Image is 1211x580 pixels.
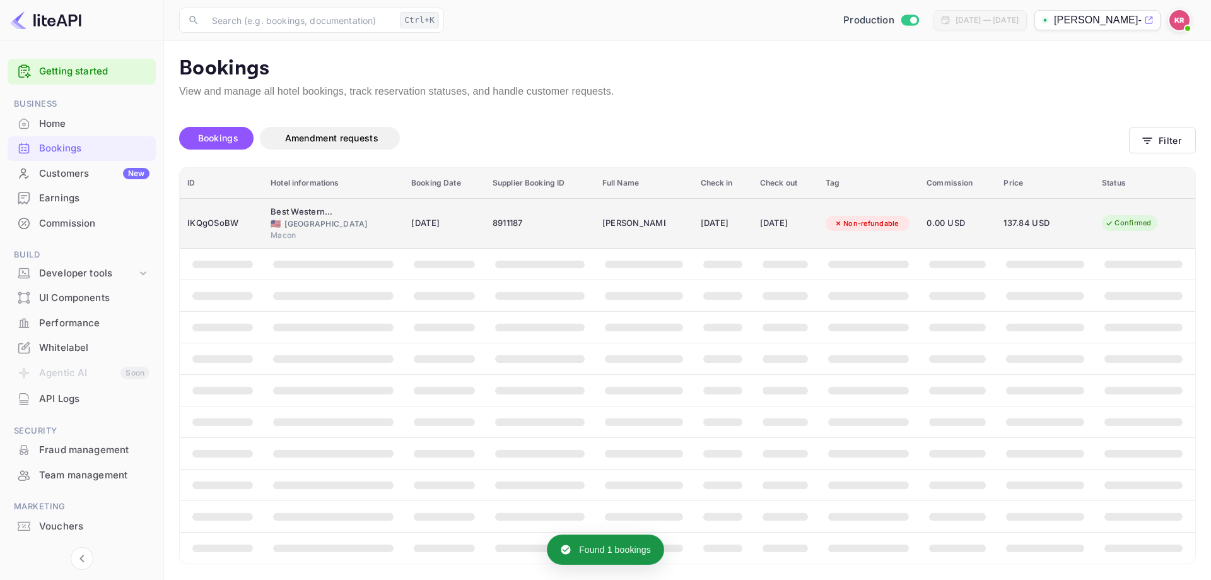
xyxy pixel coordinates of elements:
div: Team management [39,468,149,483]
div: Commission [39,216,149,231]
a: API Logs [8,387,156,410]
th: Tag [818,168,919,199]
a: Performance [8,311,156,334]
div: Vouchers [39,519,149,534]
p: Bookings [179,56,1196,81]
th: Booking Date [404,168,485,199]
div: UI Components [39,291,149,305]
div: IKQgOSoBW [187,213,255,234]
span: [DATE] [411,216,477,230]
a: Vouchers [8,514,156,538]
span: Build [8,248,156,262]
img: LiteAPI logo [10,10,81,30]
div: API Logs [8,387,156,411]
div: Earnings [8,186,156,211]
div: Whitelabel [39,341,149,355]
span: Marketing [8,500,156,514]
div: Best Western Inn & Suites of Macon [271,206,334,218]
div: API Logs [39,392,149,406]
th: Full Name [595,168,693,199]
p: View and manage all hotel bookings, track reservation statuses, and handle customer requests. [179,84,1196,99]
div: Whitelabel [8,336,156,360]
th: Commission [919,168,996,199]
a: Getting started [39,64,149,79]
div: Fraud management [8,438,156,463]
span: 137.84 USD [1003,216,1067,230]
div: [DATE] — [DATE] [956,15,1019,26]
span: Bookings [198,133,238,143]
div: Performance [8,311,156,336]
div: Non-refundable [826,216,907,232]
a: Commission [8,211,156,235]
a: CustomersNew [8,162,156,185]
a: Home [8,112,156,135]
input: Search (e.g. bookings, documentation) [204,8,395,33]
a: Team management [8,463,156,487]
div: Team management [8,463,156,488]
span: Business [8,97,156,111]
a: Whitelabel [8,336,156,359]
div: Fraud management [39,443,149,458]
div: 8911187 [493,213,587,234]
div: [DATE] [701,213,745,234]
div: Switch to Sandbox mode [838,13,923,28]
div: UI Components [8,286,156,311]
a: Bookings [8,136,156,160]
th: Check out [752,168,818,199]
a: Fraud management [8,438,156,461]
div: Performance [39,316,149,331]
span: United States of America [271,220,281,228]
th: Check in [693,168,752,199]
table: booking table [180,168,1195,564]
th: Hotel informations [263,168,404,199]
div: Ctrl+K [400,12,439,28]
div: Bookings [8,136,156,161]
div: New [123,168,149,179]
div: [GEOGRAPHIC_DATA] [271,218,396,230]
a: UI Components [8,286,156,309]
span: Security [8,424,156,438]
button: Filter [1129,127,1196,153]
th: Supplier Booking ID [485,168,595,199]
img: Kobus Roux [1169,10,1190,30]
div: Home [8,112,156,136]
p: [PERSON_NAME]-unbrg.[PERSON_NAME]... [1054,13,1142,28]
p: Found 1 bookings [579,543,651,556]
span: Production [843,13,894,28]
a: Earnings [8,186,156,210]
div: Getting started [8,59,156,85]
div: Macon [271,230,396,241]
th: Price [996,168,1094,199]
span: 0.00 USD [927,216,988,230]
div: account-settings tabs [179,127,1129,150]
div: Developer tools [39,266,137,281]
div: Earnings [39,191,149,206]
th: ID [180,168,263,199]
div: Home [39,117,149,131]
span: Amendment requests [285,133,378,143]
div: Gregory Billingslea [602,213,665,234]
div: [DATE] [760,213,810,234]
div: Confirmed [1097,215,1159,231]
div: Commission [8,211,156,236]
div: CustomersNew [8,162,156,186]
button: Collapse navigation [71,547,93,570]
div: Vouchers [8,514,156,539]
div: Bookings [39,141,149,156]
div: Developer tools [8,263,156,285]
div: Customers [39,167,149,181]
th: Status [1094,168,1195,199]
